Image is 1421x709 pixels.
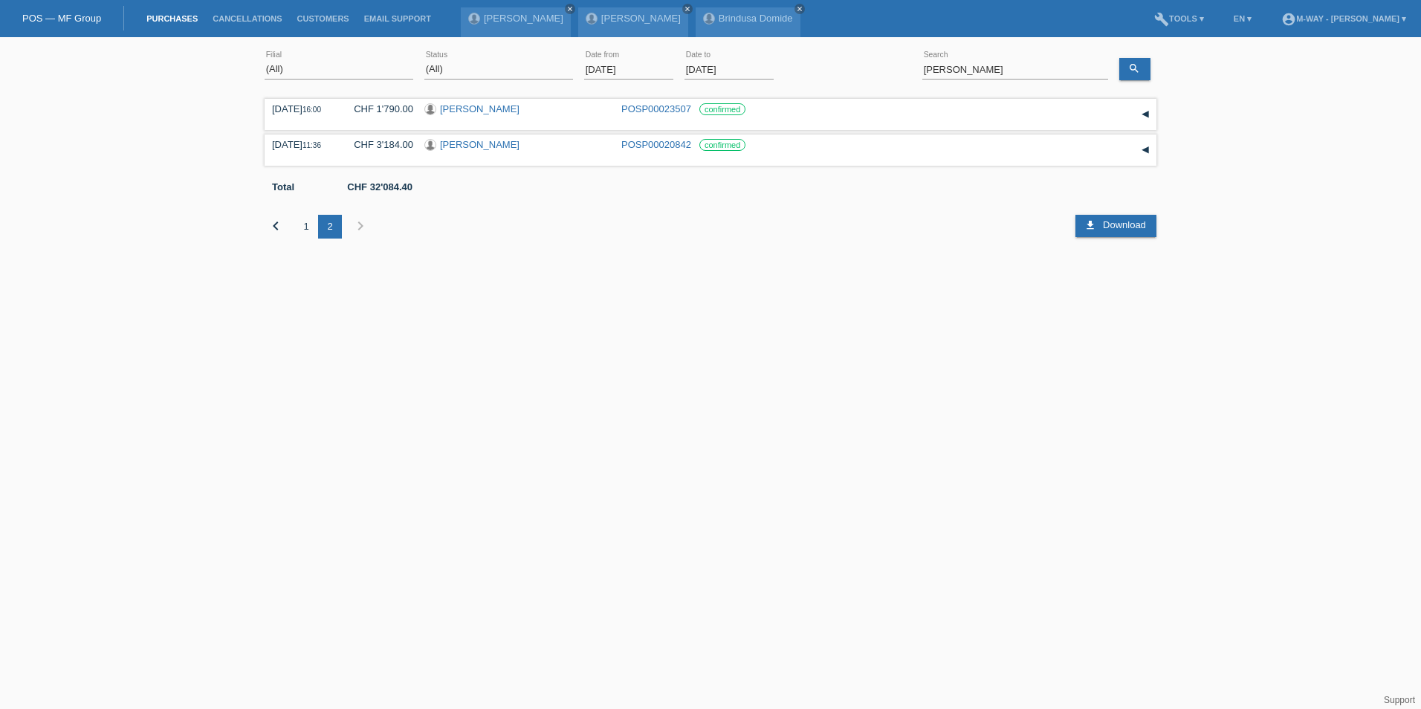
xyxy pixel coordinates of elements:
[621,103,691,114] a: POSP00023507
[1154,12,1169,27] i: build
[1281,12,1296,27] i: account_circle
[1128,62,1140,74] i: search
[565,4,575,14] a: close
[566,5,574,13] i: close
[302,141,321,149] span: 11:36
[272,103,331,114] div: [DATE]
[684,5,691,13] i: close
[318,215,342,239] div: 2
[347,181,412,192] b: CHF 32'084.40
[343,139,413,150] div: CHF 3'184.00
[440,139,519,150] a: [PERSON_NAME]
[343,103,413,114] div: CHF 1'790.00
[1274,14,1414,23] a: account_circlem-way - [PERSON_NAME] ▾
[719,13,793,24] a: Brindusa Domide
[1075,215,1156,237] a: download Download
[272,181,294,192] b: Total
[294,215,318,239] div: 1
[357,14,438,23] a: Email Support
[1134,139,1156,161] div: expand/collapse
[699,103,745,115] label: confirmed
[205,14,289,23] a: Cancellations
[1103,219,1146,230] span: Download
[1147,14,1211,23] a: buildTools ▾
[796,5,803,13] i: close
[1384,695,1415,705] a: Support
[621,139,691,150] a: POSP00020842
[1119,58,1150,80] a: search
[440,103,519,114] a: [PERSON_NAME]
[699,139,745,151] label: confirmed
[794,4,805,14] a: close
[302,106,321,114] span: 16:00
[22,13,101,24] a: POS — MF Group
[352,217,369,235] i: chevron_right
[601,13,681,24] a: [PERSON_NAME]
[682,4,693,14] a: close
[1226,14,1259,23] a: EN ▾
[1084,219,1096,231] i: download
[272,139,331,150] div: [DATE]
[1134,103,1156,126] div: expand/collapse
[290,14,357,23] a: Customers
[139,14,205,23] a: Purchases
[484,13,563,24] a: [PERSON_NAME]
[267,217,285,235] i: chevron_left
